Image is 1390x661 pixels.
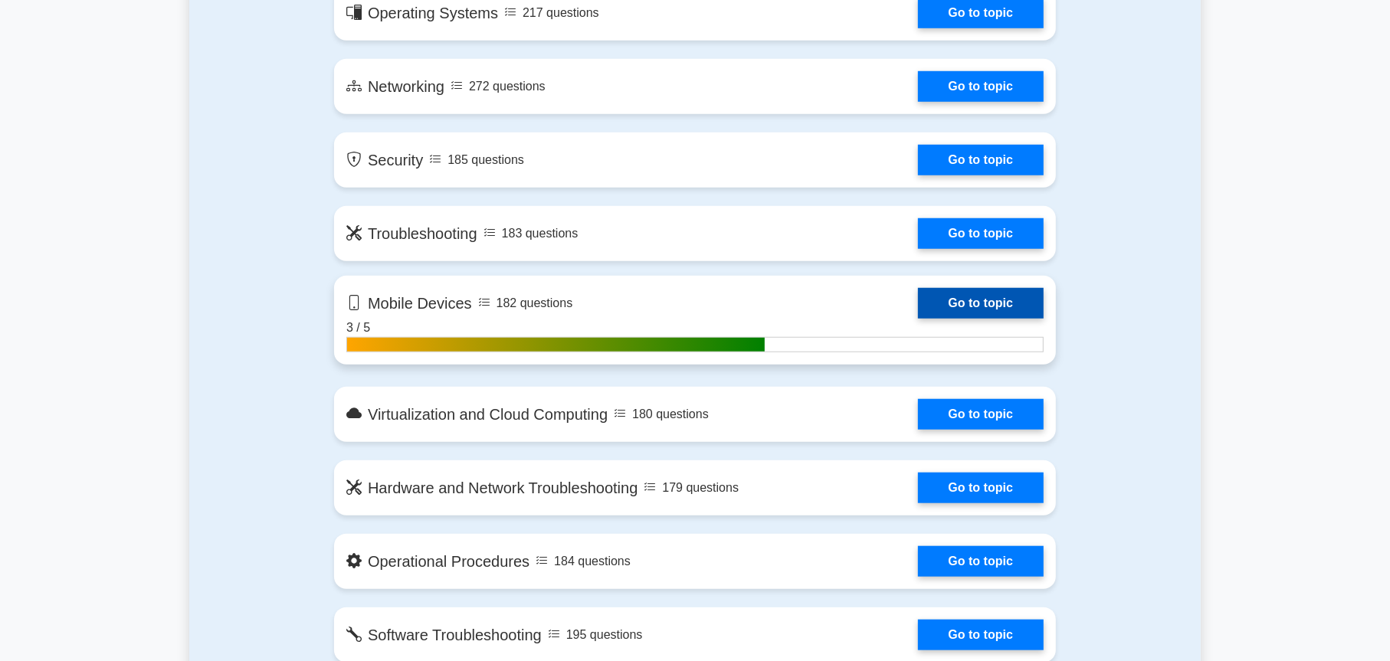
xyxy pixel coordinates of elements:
[918,399,1044,430] a: Go to topic
[918,218,1044,249] a: Go to topic
[918,473,1044,503] a: Go to topic
[918,288,1044,319] a: Go to topic
[918,145,1044,175] a: Go to topic
[918,546,1044,577] a: Go to topic
[918,71,1044,102] a: Go to topic
[918,620,1044,650] a: Go to topic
